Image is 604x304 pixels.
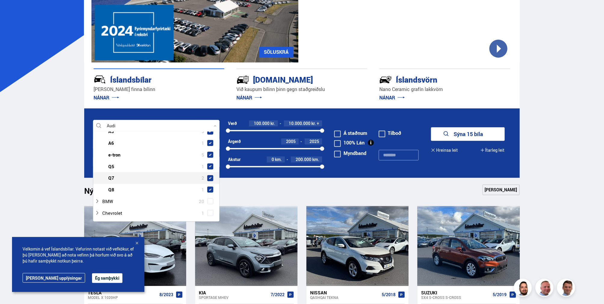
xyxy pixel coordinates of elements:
[202,174,204,182] span: 2
[379,94,405,101] a: NÁNAR
[289,120,310,126] span: 10.000.000
[202,139,204,147] span: 1
[94,94,119,101] a: NÁNAR
[94,86,224,93] p: [PERSON_NAME] finna bílinn
[254,120,270,126] span: 100.000
[84,186,132,199] h1: Nýtt á skrá
[334,131,367,135] label: Á staðnum
[379,86,510,93] p: Nano Ceramic grafín lakkvörn
[159,292,173,297] span: 8/2023
[275,157,282,162] span: km.
[270,121,275,126] span: kr.
[236,94,262,101] a: NÁNAR
[236,86,367,93] p: Við kaupum bílinn þinn gegn staðgreiðslu
[421,290,490,295] div: Suzuki
[296,157,311,162] span: 200.000
[431,127,505,141] button: Sýna 15 bíla
[317,121,319,126] span: +
[379,73,392,86] img: -Svtn6bYgwAsiwNX.svg
[94,73,106,86] img: JRvxyua_JYH6wB4c.svg
[88,290,157,295] div: Tesla
[202,220,204,229] span: 1
[271,292,285,297] span: 7/2022
[199,295,268,299] div: Sportage MHEV
[259,47,294,58] a: SÖLUSKRÁ
[311,121,316,126] span: kr.
[236,73,249,86] img: tr5P-W3DuiFaO7aO.svg
[92,273,122,283] button: Ég samþykki
[286,138,296,144] span: 2005
[23,273,85,283] a: [PERSON_NAME] upplýsingar
[310,290,379,295] div: Nissan
[334,140,365,145] label: 100% Lán
[199,197,204,206] span: 20
[228,139,241,144] div: Árgerð
[94,74,203,84] div: Íslandsbílar
[310,295,379,299] div: Qashqai TEKNA
[202,209,204,217] span: 1
[493,292,507,297] span: 5/2019
[334,151,366,156] label: Myndband
[202,162,204,171] span: 1
[421,295,490,299] div: SX4 S-Cross S-CROSS
[515,280,533,298] img: nhp88E3Fdnt1Opn2.png
[228,121,237,126] div: Verð
[312,157,319,162] span: km.
[382,292,396,297] span: 5/2018
[236,74,346,84] div: [DOMAIN_NAME]
[480,144,505,157] button: Ítarleg leit
[88,295,157,299] div: Model X 1020HP
[536,280,554,298] img: siFngHWaQ9KaOqBr.png
[199,290,268,295] div: Kia
[558,280,576,298] img: FbJEzSuNWCJXmdc-.webp
[379,131,402,135] label: Tilboð
[310,138,319,144] span: 2025
[202,150,204,159] span: 5
[23,246,134,264] span: Velkomin á vef Íslandsbílar. Vefurinn notast við vefkökur, ef þú [PERSON_NAME] að nota vefinn þá ...
[431,144,458,157] button: Hreinsa leit
[379,74,489,84] div: Íslandsvörn
[228,157,241,162] div: Akstur
[272,157,274,162] span: 0
[482,184,520,195] a: [PERSON_NAME]
[202,185,204,194] span: 1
